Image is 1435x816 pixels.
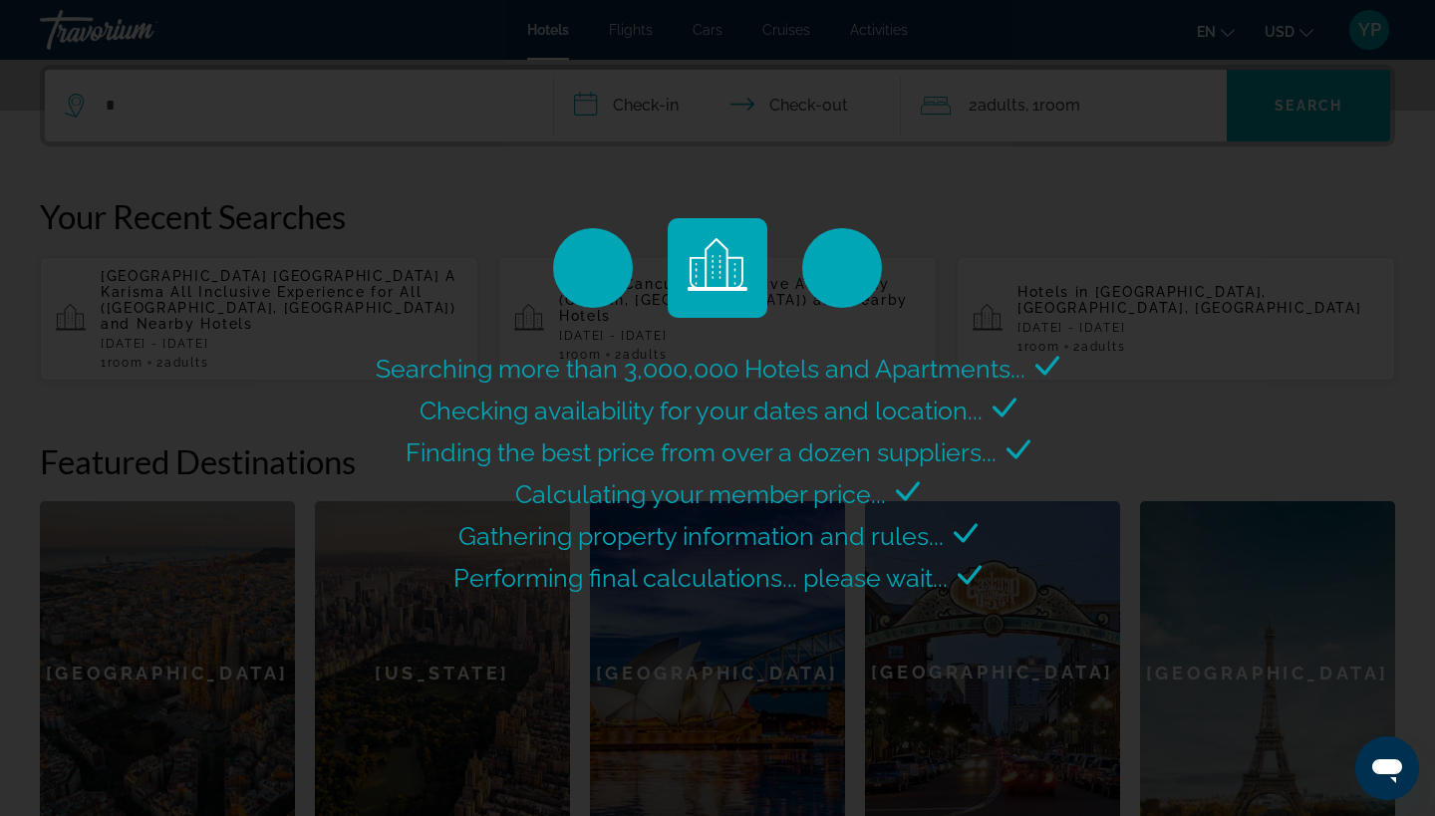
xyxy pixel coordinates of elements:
span: Checking availability for your dates and location... [420,396,983,425]
iframe: Botón para iniciar la ventana de mensajería [1355,736,1419,800]
span: Performing final calculations... please wait... [453,563,948,593]
span: Calculating your member price... [515,479,886,509]
span: Searching more than 3,000,000 Hotels and Apartments... [376,354,1025,384]
span: Gathering property information and rules... [458,521,944,551]
span: Finding the best price from over a dozen suppliers... [406,437,997,467]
